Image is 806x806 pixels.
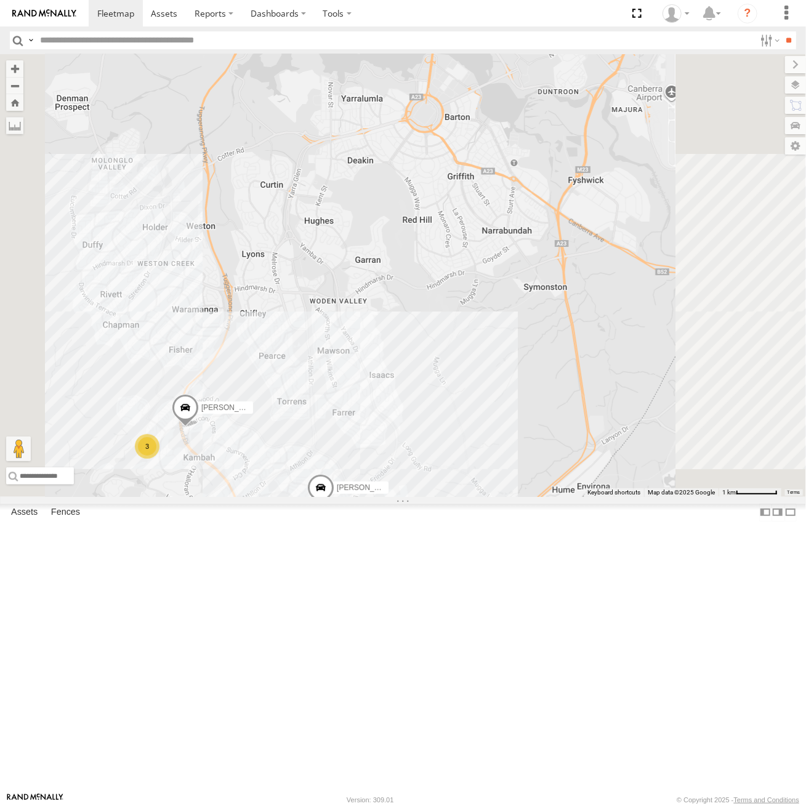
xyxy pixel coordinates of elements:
[658,4,694,23] div: Helen Mason
[337,483,398,492] span: [PERSON_NAME]
[788,490,800,495] a: Terms (opens in new tab)
[722,489,736,496] span: 1 km
[45,504,86,521] label: Fences
[587,488,640,497] button: Keyboard shortcuts
[6,77,23,94] button: Zoom out
[756,31,782,49] label: Search Filter Options
[772,504,784,522] label: Dock Summary Table to the Right
[6,117,23,134] label: Measure
[135,434,159,459] div: 3
[5,504,44,521] label: Assets
[26,31,36,49] label: Search Query
[6,60,23,77] button: Zoom in
[347,796,393,804] div: Version: 309.01
[6,437,31,461] button: Drag Pegman onto the map to open Street View
[648,489,715,496] span: Map data ©2025 Google
[785,137,806,155] label: Map Settings
[784,504,797,522] label: Hide Summary Table
[738,4,757,23] i: ?
[201,403,262,412] span: [PERSON_NAME]
[7,794,63,806] a: Visit our Website
[719,488,781,497] button: Map Scale: 1 km per 64 pixels
[677,796,799,804] div: © Copyright 2025 -
[734,796,799,804] a: Terms and Conditions
[12,9,76,18] img: rand-logo.svg
[759,504,772,522] label: Dock Summary Table to the Left
[6,94,23,111] button: Zoom Home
